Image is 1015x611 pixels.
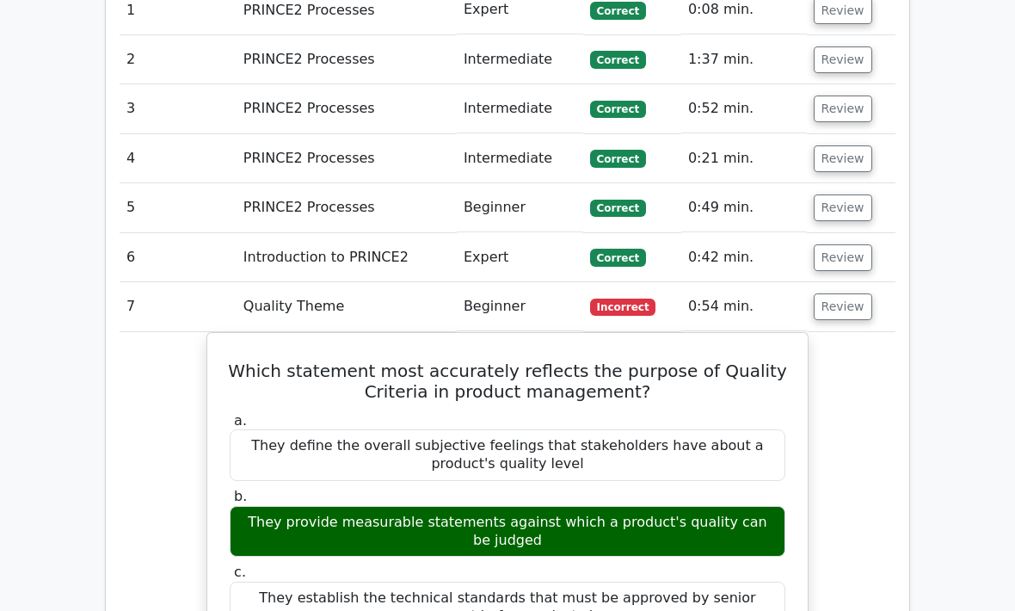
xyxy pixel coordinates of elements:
div: They define the overall subjective feelings that stakeholders have about a product's quality level [230,429,785,481]
td: Quality Theme [237,282,457,331]
span: Correct [590,150,646,167]
td: 4 [120,134,237,183]
td: Intermediate [457,134,583,183]
td: Beginner [457,282,583,331]
span: c. [234,564,246,580]
td: 0:54 min. [681,282,807,331]
td: 0:52 min. [681,84,807,133]
td: 5 [120,183,237,232]
td: Expert [457,233,583,282]
button: Review [814,293,872,320]
td: 0:21 min. [681,134,807,183]
td: Beginner [457,183,583,232]
td: PRINCE2 Processes [237,84,457,133]
button: Review [814,194,872,221]
td: Intermediate [457,84,583,133]
span: Correct [590,51,646,68]
span: Correct [590,2,646,19]
td: PRINCE2 Processes [237,183,457,232]
td: 2 [120,35,237,84]
span: Incorrect [590,299,656,316]
button: Review [814,96,872,122]
button: Review [814,244,872,271]
span: Correct [590,101,646,118]
td: 7 [120,282,237,331]
td: 6 [120,233,237,282]
h5: Which statement most accurately reflects the purpose of Quality Criteria in product management? [228,361,787,402]
button: Review [814,46,872,73]
div: They provide measurable statements against which a product's quality can be judged [230,506,785,558]
td: Intermediate [457,35,583,84]
td: 0:49 min. [681,183,807,232]
td: 0:42 min. [681,233,807,282]
button: Review [814,145,872,172]
span: a. [234,412,247,429]
td: PRINCE2 Processes [237,35,457,84]
span: Correct [590,249,646,266]
span: Correct [590,200,646,217]
td: 3 [120,84,237,133]
span: b. [234,488,247,504]
td: Introduction to PRINCE2 [237,233,457,282]
td: 1:37 min. [681,35,807,84]
td: PRINCE2 Processes [237,134,457,183]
